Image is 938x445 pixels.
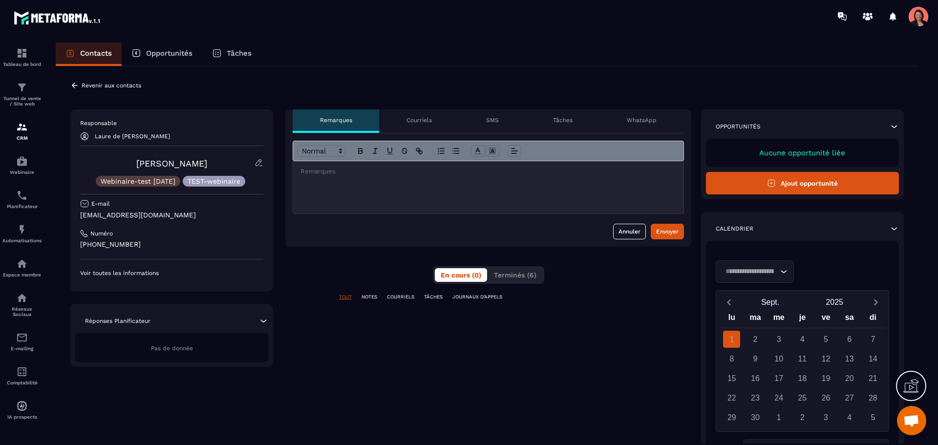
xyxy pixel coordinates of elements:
[2,96,42,106] p: Tunnel de vente / Site web
[80,240,263,249] p: [PHONE_NUMBER]
[770,331,788,348] div: 3
[2,114,42,148] a: formationformationCRM
[151,345,193,352] span: Pas de donnée
[91,200,110,208] p: E-mail
[627,116,657,124] p: WhatsApp
[802,294,867,311] button: Open years overlay
[2,216,42,251] a: automationsautomationsAutomatisations
[2,306,42,317] p: Réseaux Sociaux
[16,400,28,412] img: automations
[2,204,42,209] p: Planificateur
[864,331,881,348] div: 7
[747,350,764,367] div: 9
[867,296,885,309] button: Next month
[494,271,536,279] span: Terminés (6)
[723,409,740,426] div: 29
[2,285,42,324] a: social-networksocial-networkRéseaux Sociaux
[16,292,28,304] img: social-network
[80,269,263,277] p: Voir toutes les informations
[841,331,858,348] div: 6
[2,238,42,243] p: Automatisations
[817,350,834,367] div: 12
[2,135,42,141] p: CRM
[2,74,42,114] a: formationformationTunnel de vente / Site web
[101,178,175,185] p: Webinaire-test [DATE]
[706,172,899,194] button: Ajout opportunité
[441,271,481,279] span: En cours (0)
[452,294,502,300] p: JOURNAUX D'APPELS
[841,389,858,406] div: 27
[723,389,740,406] div: 22
[486,116,499,124] p: SMS
[720,311,744,328] div: lu
[2,182,42,216] a: schedulerschedulerPlanificateur
[864,350,881,367] div: 14
[2,148,42,182] a: automationsautomationsWebinaire
[744,311,767,328] div: ma
[864,409,881,426] div: 5
[320,116,352,124] p: Remarques
[16,155,28,167] img: automations
[747,370,764,387] div: 16
[16,366,28,378] img: accountant
[794,370,811,387] div: 18
[817,331,834,348] div: 5
[770,389,788,406] div: 24
[720,311,885,426] div: Calendar wrapper
[553,116,573,124] p: Tâches
[122,42,202,66] a: Opportunités
[80,119,263,127] p: Responsable
[387,294,414,300] p: COURRIELS
[747,409,764,426] div: 30
[424,294,443,300] p: TÂCHES
[406,116,432,124] p: Courriels
[841,370,858,387] div: 20
[841,409,858,426] div: 4
[770,350,788,367] div: 10
[56,42,122,66] a: Contacts
[362,294,377,300] p: NOTES
[722,266,778,277] input: Search for option
[80,49,112,58] p: Contacts
[202,42,261,66] a: Tâches
[146,49,192,58] p: Opportunités
[2,414,42,420] p: IA prospects
[790,311,814,328] div: je
[864,389,881,406] div: 28
[861,311,885,328] div: di
[838,311,861,328] div: sa
[85,317,150,325] p: Réponses Planificateur
[16,82,28,93] img: formation
[16,121,28,133] img: formation
[841,350,858,367] div: 13
[723,370,740,387] div: 15
[95,133,170,140] p: Laure de [PERSON_NAME]
[2,346,42,351] p: E-mailing
[14,9,102,26] img: logo
[814,311,837,328] div: ve
[82,82,141,89] p: Revenir aux contacts
[188,178,240,185] p: TEST-webinaire
[2,272,42,277] p: Espace membre
[656,227,679,236] div: Envoyer
[227,49,252,58] p: Tâches
[794,331,811,348] div: 4
[817,389,834,406] div: 26
[794,389,811,406] div: 25
[16,47,28,59] img: formation
[435,268,487,282] button: En cours (0)
[716,260,794,283] div: Search for option
[716,225,753,233] p: Calendrier
[897,406,926,435] a: Ouvrir le chat
[90,230,113,237] p: Numéro
[767,311,790,328] div: me
[2,359,42,393] a: accountantaccountantComptabilité
[613,224,646,239] button: Annuler
[651,224,684,239] button: Envoyer
[770,409,788,426] div: 1
[2,251,42,285] a: automationsautomationsEspace membre
[723,331,740,348] div: 1
[2,62,42,67] p: Tableau de bord
[80,211,263,220] p: [EMAIL_ADDRESS][DOMAIN_NAME]
[2,324,42,359] a: emailemailE-mailing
